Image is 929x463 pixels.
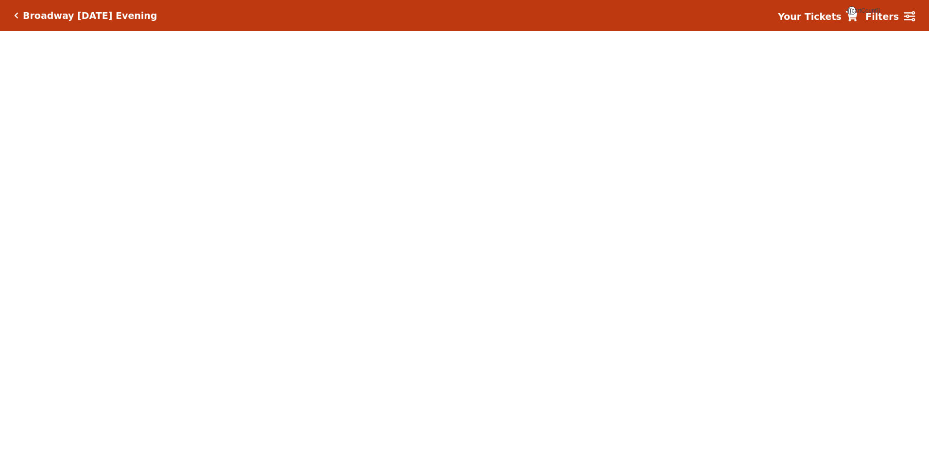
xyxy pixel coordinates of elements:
[778,11,842,22] strong: Your Tickets
[778,10,858,24] a: Your Tickets {{cartCount}}
[847,6,856,15] span: {{cartCount}}
[865,10,915,24] a: Filters
[14,12,18,19] a: Click here to go back to filters
[23,10,157,21] h5: Broadway [DATE] Evening
[865,11,899,22] strong: Filters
